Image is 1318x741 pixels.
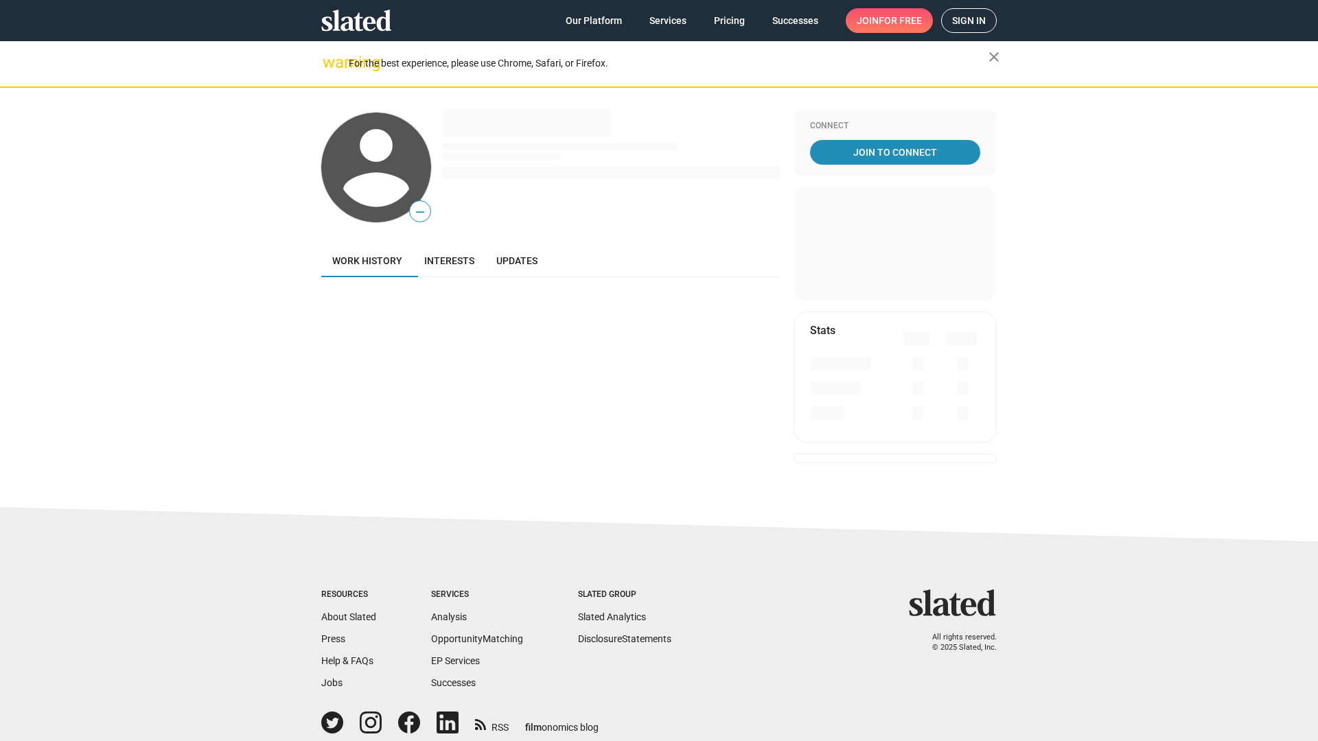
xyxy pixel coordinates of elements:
a: EP Services [431,655,480,666]
div: Resources [321,589,376,600]
span: film [525,722,542,733]
span: for free [879,8,922,33]
a: Interests [413,244,485,277]
a: Pricing [703,8,756,33]
a: Successes [431,677,476,688]
a: Services [638,8,697,33]
span: Work history [332,255,402,266]
a: Press [321,633,345,644]
span: Join [857,8,922,33]
a: About Slated [321,611,376,622]
span: — [410,203,430,221]
a: OpportunityMatching [431,633,523,644]
a: Analysis [431,611,467,622]
div: For the best experience, please use Chrome, Safari, or Firefox. [349,54,988,73]
a: Jobs [321,677,343,688]
span: Successes [772,8,818,33]
mat-icon: warning [323,54,339,71]
span: Pricing [714,8,745,33]
a: Work history [321,244,413,277]
a: filmonomics blog [525,710,599,734]
span: Join To Connect [813,140,978,165]
a: RSS [475,713,509,734]
div: Slated Group [578,589,671,600]
a: Our Platform [555,8,633,33]
a: DisclosureStatements [578,633,671,644]
a: Slated Analytics [578,611,646,622]
p: All rights reserved. © 2025 Slated, Inc. [918,633,997,652]
a: Updates [485,244,548,277]
span: Interests [424,255,474,266]
a: Help & FAQs [321,655,373,666]
a: Sign in [941,8,997,33]
span: Our Platform [566,8,622,33]
a: Join To Connect [810,140,980,165]
a: Joinfor free [846,8,933,33]
div: Connect [810,121,980,132]
span: Sign in [952,9,986,32]
div: Services [431,589,523,600]
mat-card-title: Stats [810,323,835,338]
mat-icon: close [986,49,1002,65]
span: Services [649,8,686,33]
a: Successes [761,8,829,33]
span: Updates [496,255,537,266]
